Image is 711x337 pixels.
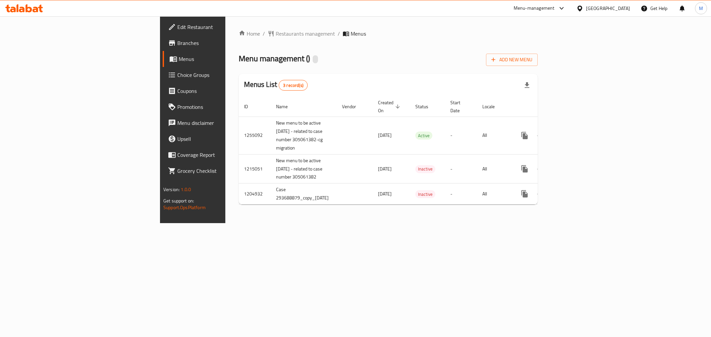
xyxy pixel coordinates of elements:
[276,103,296,111] span: Name
[351,30,366,38] span: Menus
[163,35,279,51] a: Branches
[491,56,532,64] span: Add New Menu
[378,131,392,140] span: [DATE]
[586,5,630,12] div: [GEOGRAPHIC_DATA]
[482,103,503,111] span: Locale
[163,131,279,147] a: Upsell
[279,80,308,91] div: Total records count
[177,151,273,159] span: Coverage Report
[517,128,533,144] button: more
[179,55,273,63] span: Menus
[244,80,308,91] h2: Menus List
[338,30,340,38] li: /
[415,165,435,173] span: Inactive
[177,103,273,111] span: Promotions
[342,103,365,111] span: Vendor
[177,39,273,47] span: Branches
[445,183,477,204] td: -
[279,82,307,89] span: 3 record(s)
[519,77,535,93] div: Export file
[517,186,533,202] button: more
[239,97,586,205] table: enhanced table
[276,30,335,38] span: Restaurants management
[450,99,469,115] span: Start Date
[533,128,549,144] button: Change Status
[163,147,279,163] a: Coverage Report
[533,161,549,177] button: Change Status
[378,165,392,173] span: [DATE]
[239,51,310,66] span: Menu management ( )
[477,183,511,204] td: All
[271,117,337,154] td: New menu to be active [DATE] - related to case number 305061382-cg migration
[163,99,279,115] a: Promotions
[486,54,538,66] button: Add New Menu
[477,117,511,154] td: All
[163,203,206,212] a: Support.OpsPlatform
[244,103,257,111] span: ID
[415,190,435,198] span: Inactive
[177,135,273,143] span: Upsell
[445,117,477,154] td: -
[163,163,279,179] a: Grocery Checklist
[177,119,273,127] span: Menu disclaimer
[177,71,273,79] span: Choice Groups
[177,167,273,175] span: Grocery Checklist
[517,161,533,177] button: more
[378,99,402,115] span: Created On
[181,185,191,194] span: 1.0.0
[445,154,477,183] td: -
[533,186,549,202] button: Change Status
[699,5,703,12] span: M
[415,190,435,198] div: Inactive
[511,97,586,117] th: Actions
[163,185,180,194] span: Version:
[163,51,279,67] a: Menus
[271,183,337,204] td: Case 293688879_copy_[DATE]
[477,154,511,183] td: All
[268,30,335,38] a: Restaurants management
[239,30,538,38] nav: breadcrumb
[163,67,279,83] a: Choice Groups
[271,154,337,183] td: New menu to be active [DATE] - related to case number 305061382
[163,196,194,205] span: Get support on:
[177,87,273,95] span: Coupons
[163,83,279,99] a: Coupons
[415,103,437,111] span: Status
[514,4,555,12] div: Menu-management
[163,115,279,131] a: Menu disclaimer
[163,19,279,35] a: Edit Restaurant
[415,132,432,140] span: Active
[177,23,273,31] span: Edit Restaurant
[378,189,392,198] span: [DATE]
